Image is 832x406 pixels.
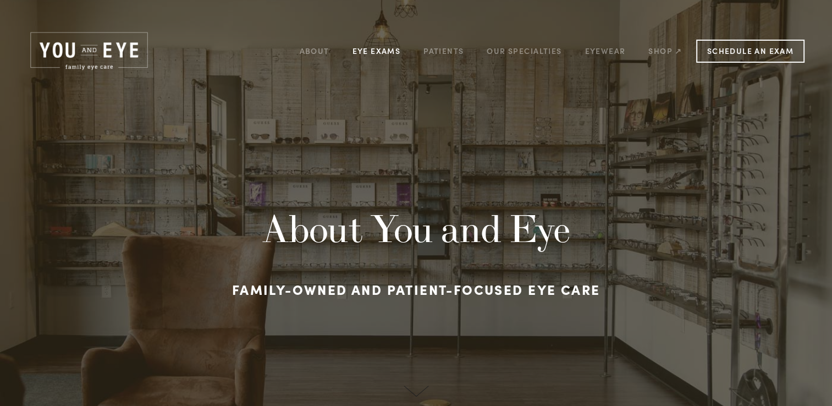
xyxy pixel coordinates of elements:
a: Eyewear [585,42,625,59]
a: Schedule an Exam [696,40,805,63]
a: Shop ↗ [648,42,682,59]
h1: About You and Eye [180,206,652,251]
a: Eye Exams [352,42,401,59]
a: Patients [423,42,464,59]
a: About [300,42,329,59]
img: Rochester, MN | You and Eye | Family Eye Care [27,30,151,72]
a: Our Specialties [487,46,561,56]
h3: Family-owned and patient-focused eye care [180,276,652,303]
